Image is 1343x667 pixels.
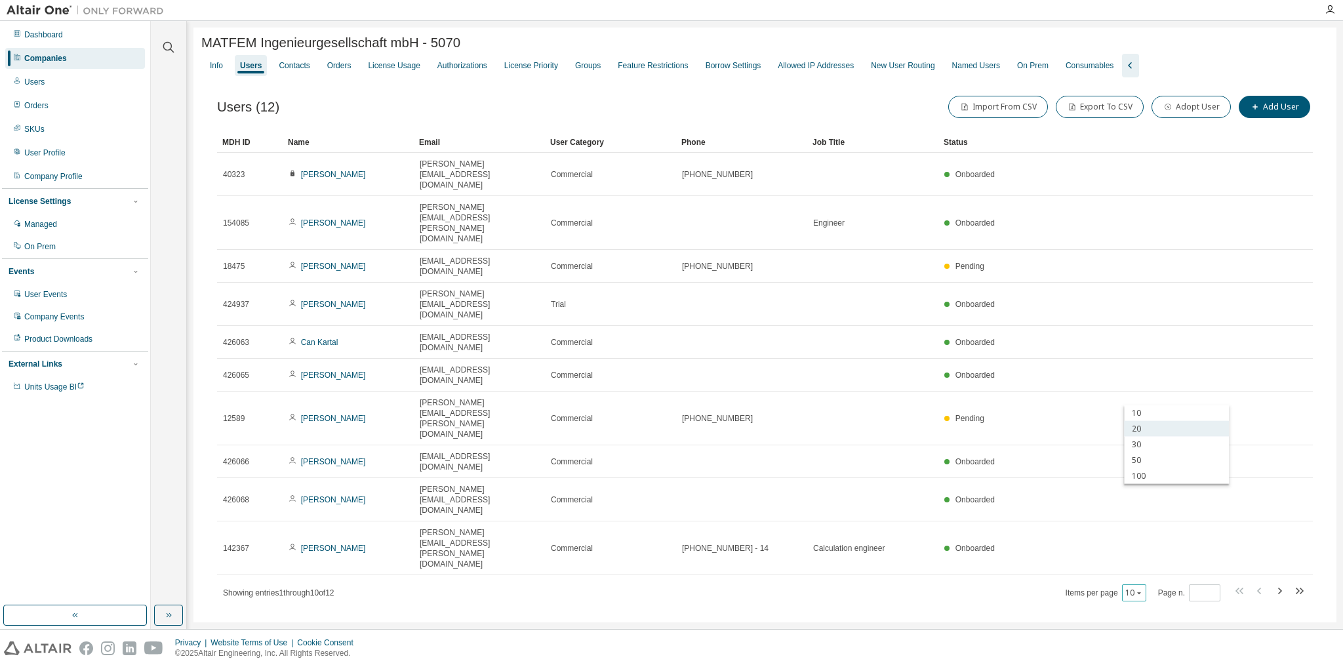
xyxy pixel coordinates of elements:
a: [PERSON_NAME] [301,457,366,466]
span: Commercial [551,370,593,380]
img: linkedin.svg [123,641,136,655]
button: Adopt User [1152,96,1231,118]
img: Altair One [7,4,170,17]
div: 30 [1124,437,1229,453]
span: Pending [955,262,984,271]
div: License Priority [504,60,558,71]
div: Status [944,132,1234,153]
div: External Links [9,359,62,369]
a: [PERSON_NAME] [301,414,366,423]
span: 424937 [223,299,249,310]
span: [PERSON_NAME][EMAIL_ADDRESS][DOMAIN_NAME] [420,159,539,190]
span: Showing entries 1 through 10 of 12 [223,588,334,597]
span: [PERSON_NAME][EMAIL_ADDRESS][PERSON_NAME][DOMAIN_NAME] [420,202,539,244]
span: Onboarded [955,170,995,179]
span: 142367 [223,543,249,554]
div: New User Routing [871,60,934,71]
div: Authorizations [437,60,487,71]
p: © 2025 Altair Engineering, Inc. All Rights Reserved. [175,648,361,659]
span: 18475 [223,261,245,272]
span: Units Usage BI [24,382,85,392]
div: 20 [1124,421,1229,437]
span: Users (12) [217,100,279,115]
span: 40323 [223,169,245,180]
div: Email [419,132,540,153]
span: Onboarded [955,300,995,309]
span: Commercial [551,218,593,228]
span: 426065 [223,370,249,380]
span: Items per page [1066,584,1146,601]
span: Commercial [551,495,593,505]
span: [PHONE_NUMBER] [682,261,753,272]
span: [PERSON_NAME][EMAIL_ADDRESS][PERSON_NAME][DOMAIN_NAME] [420,397,539,439]
div: Companies [24,53,67,64]
span: [EMAIL_ADDRESS][DOMAIN_NAME] [420,332,539,353]
span: Onboarded [955,544,995,553]
div: On Prem [24,241,56,252]
a: [PERSON_NAME] [301,371,366,380]
div: License Usage [368,60,420,71]
div: Managed [24,219,57,230]
div: Orders [327,60,351,71]
span: [PERSON_NAME][EMAIL_ADDRESS][DOMAIN_NAME] [420,289,539,320]
span: 154085 [223,218,249,228]
span: 12589 [223,413,245,424]
div: Orders [24,100,49,111]
div: Privacy [175,637,210,648]
div: User Events [24,289,67,300]
div: Company Events [24,312,84,322]
div: 10 [1124,405,1229,421]
div: Events [9,266,34,277]
div: User Profile [24,148,66,158]
span: 426063 [223,337,249,348]
a: Can Kartal [301,338,338,347]
span: Calculation engineer [813,543,885,554]
div: User Category [550,132,671,153]
a: [PERSON_NAME] [301,544,366,553]
div: Info [210,60,223,71]
div: Name [288,132,409,153]
span: Commercial [551,413,593,424]
div: SKUs [24,124,45,134]
button: Add User [1239,96,1310,118]
div: Cookie Consent [297,637,361,648]
span: Trial [551,299,566,310]
div: Consumables [1066,60,1113,71]
span: Onboarded [955,338,995,347]
a: [PERSON_NAME] [301,495,366,504]
a: [PERSON_NAME] [301,170,366,179]
div: 50 [1124,453,1229,468]
span: Page n. [1158,584,1220,601]
span: Onboarded [955,457,995,466]
span: [EMAIL_ADDRESS][DOMAIN_NAME] [420,451,539,472]
div: 100 [1124,468,1229,484]
span: 426066 [223,456,249,467]
button: Export To CSV [1056,96,1144,118]
a: [PERSON_NAME] [301,300,366,309]
img: facebook.svg [79,641,93,655]
div: Borrow Settings [706,60,761,71]
button: 10 [1125,588,1143,598]
div: MDH ID [222,132,277,153]
div: Dashboard [24,30,63,40]
a: [PERSON_NAME] [301,218,366,228]
span: 426068 [223,495,249,505]
div: Phone [681,132,802,153]
div: Users [24,77,45,87]
img: altair_logo.svg [4,641,71,655]
div: Product Downloads [24,334,92,344]
button: Import From CSV [948,96,1048,118]
span: Onboarded [955,218,995,228]
span: Commercial [551,261,593,272]
div: License Settings [9,196,71,207]
div: Users [240,60,262,71]
span: [PERSON_NAME][EMAIL_ADDRESS][PERSON_NAME][DOMAIN_NAME] [420,527,539,569]
span: [PHONE_NUMBER] [682,413,753,424]
span: Onboarded [955,495,995,504]
div: Groups [575,60,601,71]
span: Commercial [551,169,593,180]
img: instagram.svg [101,641,115,655]
span: [PHONE_NUMBER] - 14 [682,543,769,554]
div: Website Terms of Use [210,637,297,648]
span: Commercial [551,337,593,348]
